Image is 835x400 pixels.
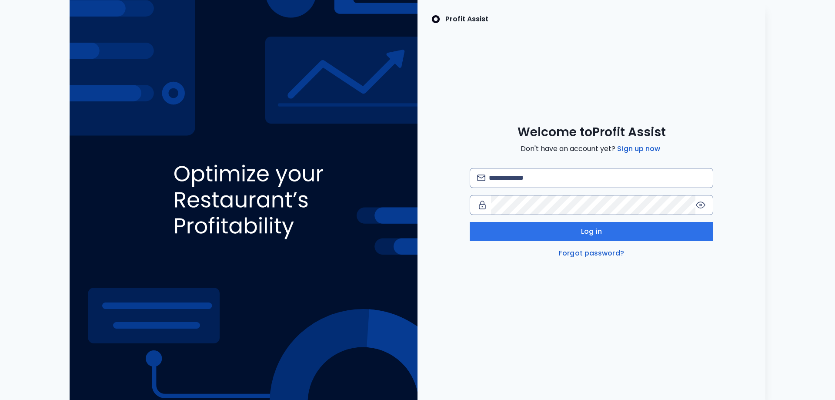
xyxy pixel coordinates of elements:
[470,222,713,241] button: Log in
[581,226,602,237] span: Log in
[615,144,662,154] a: Sign up now
[477,175,485,181] img: email
[518,124,666,140] span: Welcome to Profit Assist
[557,248,626,259] a: Forgot password?
[445,14,488,24] p: Profit Assist
[431,14,440,24] img: SpotOn Logo
[521,144,662,154] span: Don't have an account yet?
